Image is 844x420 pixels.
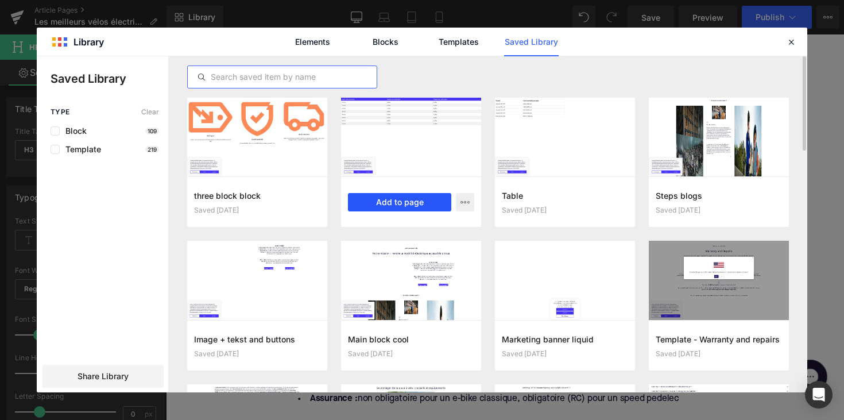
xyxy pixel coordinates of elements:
[126,17,568,34] h3: 4. Tenways CGO600 Pro
[502,190,628,202] h3: Table
[60,126,87,136] span: Block
[145,128,159,134] p: 109
[637,329,683,372] iframe: Gorgias live chat messenger
[148,336,212,345] strong: Piste cyclable :
[656,206,782,214] div: Saved [DATE]
[348,350,474,358] div: Saved [DATE]
[126,349,568,365] li: assistance coupée à 25 km/h pour un e-bike classique, à 45 km/h pour un speed pedelec
[805,381,833,409] div: Open Intercom Messenger
[656,190,782,202] h3: Steps blogs
[126,225,568,241] li: Téléphoner en mains libres est autorisé
[348,193,451,211] button: Add to page
[656,350,782,358] div: Saved [DATE]
[431,28,486,56] a: Templates
[126,288,568,306] h2: Autres règles importantes
[358,28,413,56] a: Blocks
[126,79,568,95] li: Poids : ± 16 kg
[148,369,196,378] strong: Assurance :
[60,145,101,154] span: Template
[126,129,568,145] li: Courroie carbone Gates, éclairage intégré
[188,70,377,84] input: Search saved item by name
[126,95,568,112] li: Moteur : moteur arrière, 35 Nm
[126,365,568,382] li: non obligatoire pour un e-bike classique, obligatoire (RC) pour un speed pedelec
[126,176,568,194] h2: En un coup d’œil
[502,206,628,214] div: Saved [DATE]
[126,315,568,332] li: obligatoire à l’avant et à l’arrière au crépuscule et la nuit
[78,371,129,382] span: Share Library
[504,28,559,56] a: Saved Library
[348,333,474,345] h3: Main block cool
[285,28,340,56] a: Elements
[148,352,184,361] strong: Vitesse :
[141,108,159,116] span: Clear
[126,203,568,215] div: Depuis 2022, il est interdit de tenir son GSM en main à vélo, y compris en e-bike.
[148,319,191,328] strong: Éclairage :
[194,206,320,214] div: Saved [DATE]
[51,70,168,87] p: Saved Library
[126,112,568,129] li: Batterie : 360 Wh amovible
[51,108,70,116] span: Type
[502,350,628,358] div: Saved [DATE]
[502,333,628,345] h3: Marketing banner liquid
[126,258,568,275] li: Règle valable pour vélos classiques, e-bikes et speed pedelecs
[194,350,320,358] div: Saved [DATE]
[126,332,568,349] li: obligatoire si elle existe
[194,333,320,345] h3: Image + tekst and buttons
[656,333,782,345] h3: Template - Warranty and repairs
[126,44,568,70] div: Abordable, élégant et étonnamment sportif. Tenways vise l’urbain en quête d’un vélo léger et sans...
[145,146,159,153] p: 219
[194,190,320,202] h3: three block block
[126,241,568,258] li: Amende pour usage du GSM en main : 174 €
[126,145,568,162] li: → Un choix malin pour un e-bike urbain sportif et sans entretien.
